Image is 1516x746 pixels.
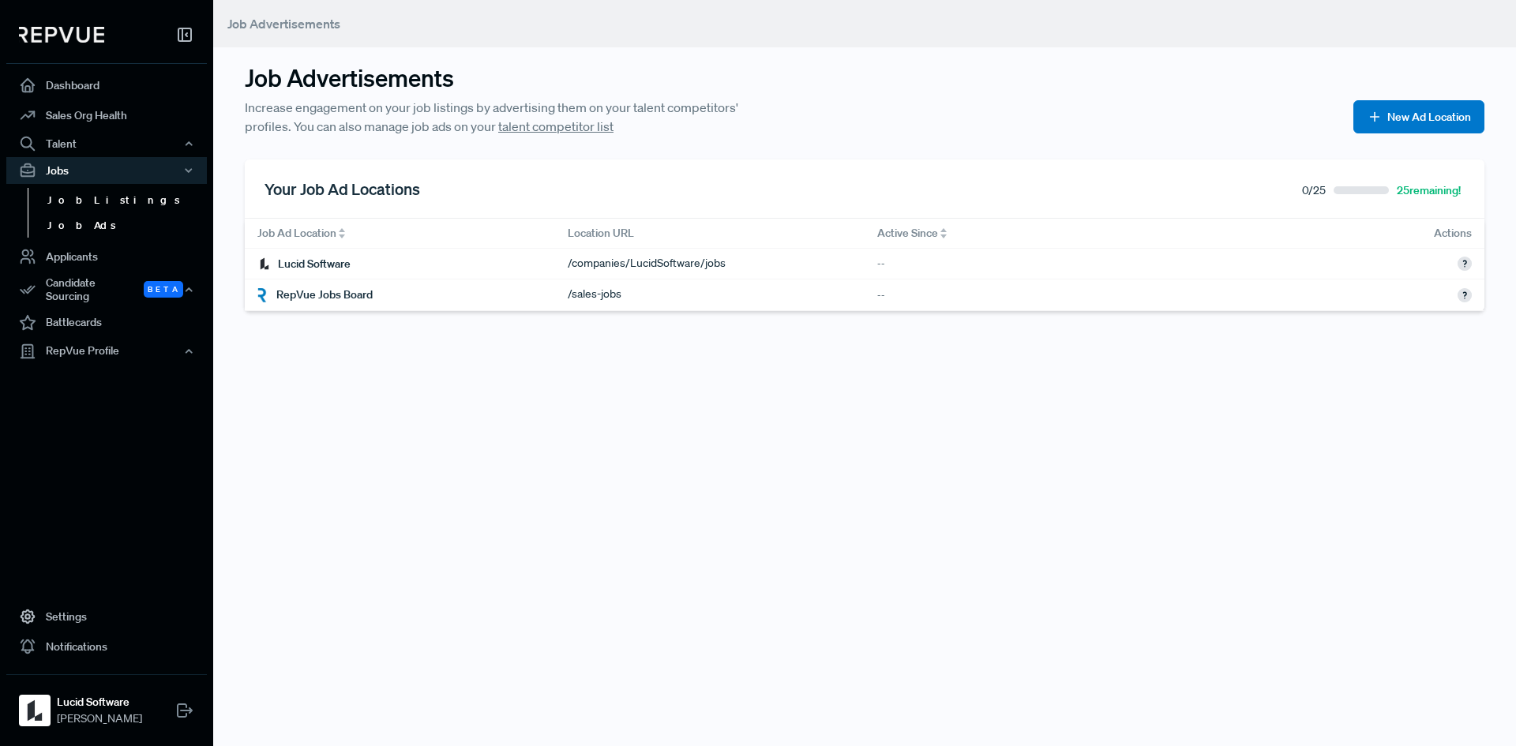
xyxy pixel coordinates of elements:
a: Job Listings [28,188,228,213]
span: RepVue Jobs Board [276,287,373,303]
button: Candidate Sourcing Beta [6,272,207,308]
a: /sales-jobs [568,286,641,303]
div: Candidate Sourcing [6,272,207,308]
div: -- [865,279,1175,310]
a: Notifications [6,632,207,662]
a: Battlecards [6,308,207,338]
button: Talent [6,130,207,157]
span: Actions [1434,225,1472,242]
span: Active Since [877,225,938,242]
h3: Job Advertisements [245,63,782,92]
img: Lucid Software [22,698,47,723]
div: Toggle SortBy [245,219,555,249]
a: talent competitor list [498,118,614,134]
button: RepVue Profile [6,338,207,365]
img: Lucid Software [257,257,272,271]
h3: Your Job Ad Locations [265,179,420,198]
div: Toggle SortBy [865,219,1175,249]
span: Job Ad Location [257,225,336,242]
a: Settings [6,602,207,632]
button: New Ad Location [1353,100,1484,133]
strong: Lucid Software [57,694,142,710]
div: / companies/LucidSoftware/jobs [568,255,745,272]
span: Beta [144,281,183,298]
span: 0 / 25 [1302,186,1326,194]
a: Lucid SoftwareLucid Software[PERSON_NAME] [6,674,207,733]
span: Job Advertisements [227,16,340,32]
span: [PERSON_NAME] [57,710,142,727]
button: Jobs [6,157,207,184]
div: / sales-jobs [568,286,641,303]
a: /companies/LucidSoftware/jobs [568,255,745,272]
p: Increase engagement on your job listings by advertising them on your talent competitors' profiles... [245,98,782,136]
a: Sales Org Health [6,100,207,130]
img: RepVue [257,288,269,302]
div: -- [865,249,1175,279]
span: 25 remaining! [1397,186,1461,194]
img: RepVue [19,27,104,43]
div: Lucid Software [257,256,351,272]
a: Dashboard [6,70,207,100]
a: Applicants [6,242,207,272]
span: Location URL [568,225,634,242]
a: Job Ads [28,213,228,238]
